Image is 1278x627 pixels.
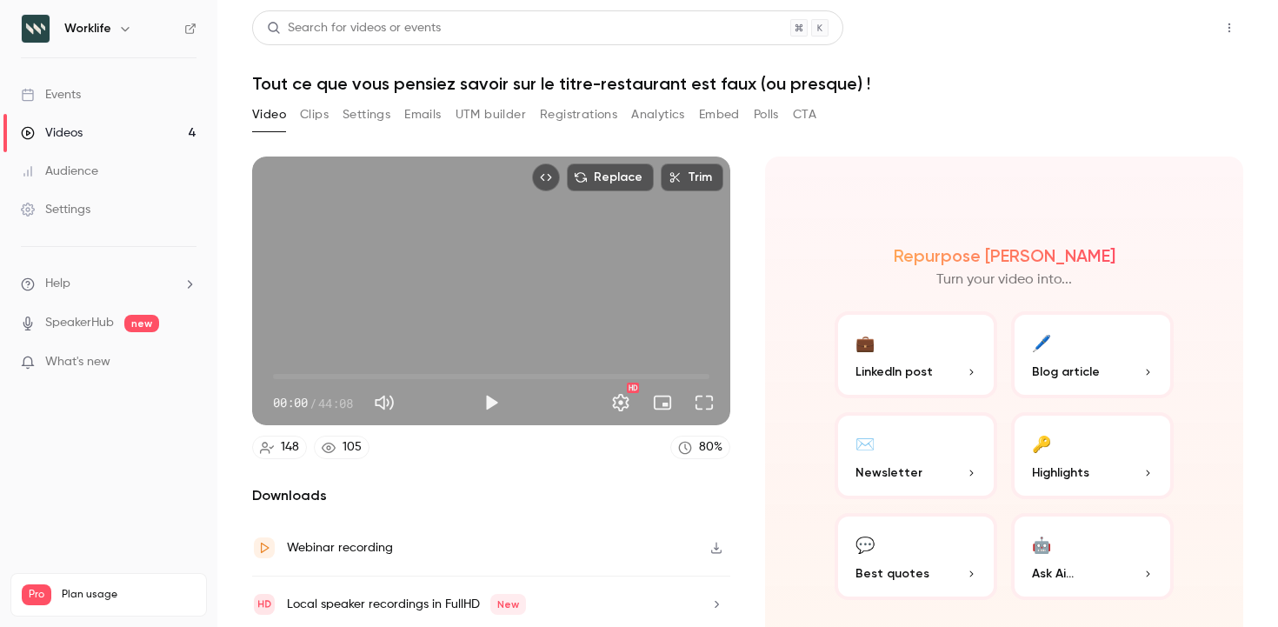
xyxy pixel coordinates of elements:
div: 148 [281,438,299,457]
span: What's new [45,353,110,371]
button: Video [252,101,286,129]
button: Mute [367,385,402,420]
div: Webinar recording [287,537,393,558]
button: Settings [343,101,390,129]
button: 🖊️Blog article [1011,311,1174,398]
button: Polls [754,101,779,129]
button: Replace [567,163,654,191]
div: Videos [21,124,83,142]
button: Analytics [631,101,685,129]
div: 💼 [855,329,875,356]
img: Worklife [22,15,50,43]
a: 80% [670,436,730,459]
span: Help [45,275,70,293]
span: Pro [22,584,51,605]
div: 🖊️ [1032,329,1051,356]
button: Settings [603,385,638,420]
h1: Tout ce que vous pensiez savoir sur le titre-restaurant est faux (ou presque) ! [252,73,1243,94]
span: Newsletter [855,464,922,482]
button: Registrations [540,101,617,129]
span: Plan usage [62,588,196,602]
iframe: Noticeable Trigger [176,355,196,370]
button: ✉️Newsletter [835,412,997,499]
button: Full screen [687,385,722,420]
div: HD [627,383,639,393]
span: Highlights [1032,464,1089,482]
button: Clips [300,101,329,129]
div: 80 % [699,438,722,457]
button: Share [1133,10,1201,45]
span: New [490,594,526,615]
button: 🤖Ask Ai... [1011,513,1174,600]
button: Emails [404,101,441,129]
button: CTA [793,101,816,129]
div: 🤖 [1032,530,1051,557]
div: Events [21,86,81,103]
div: Local speaker recordings in FullHD [287,594,526,615]
span: 00:00 [273,394,308,412]
div: 💬 [855,530,875,557]
button: UTM builder [456,101,526,129]
span: LinkedIn post [855,363,933,381]
button: Top Bar Actions [1215,14,1243,42]
span: new [124,315,159,332]
button: Play [474,385,509,420]
div: ✉️ [855,430,875,457]
h2: Repurpose [PERSON_NAME] [894,245,1115,266]
span: Ask Ai... [1032,564,1074,583]
button: Turn on miniplayer [645,385,680,420]
button: 💬Best quotes [835,513,997,600]
a: 148 [252,436,307,459]
span: Blog article [1032,363,1100,381]
div: Audience [21,163,98,180]
div: Search for videos or events [267,19,441,37]
li: help-dropdown-opener [21,275,196,293]
div: 🔑 [1032,430,1051,457]
a: 105 [314,436,369,459]
button: Embed video [532,163,560,191]
span: / [310,394,316,412]
p: Turn your video into... [936,270,1072,290]
h2: Downloads [252,485,730,506]
button: Embed [699,101,740,129]
button: 💼LinkedIn post [835,311,997,398]
div: 105 [343,438,362,457]
button: 🔑Highlights [1011,412,1174,499]
div: 00:00 [273,394,353,412]
h6: Worklife [64,20,111,37]
button: Trim [661,163,723,191]
span: Best quotes [855,564,929,583]
a: SpeakerHub [45,314,114,332]
div: Settings [21,201,90,218]
span: 44:08 [318,394,353,412]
